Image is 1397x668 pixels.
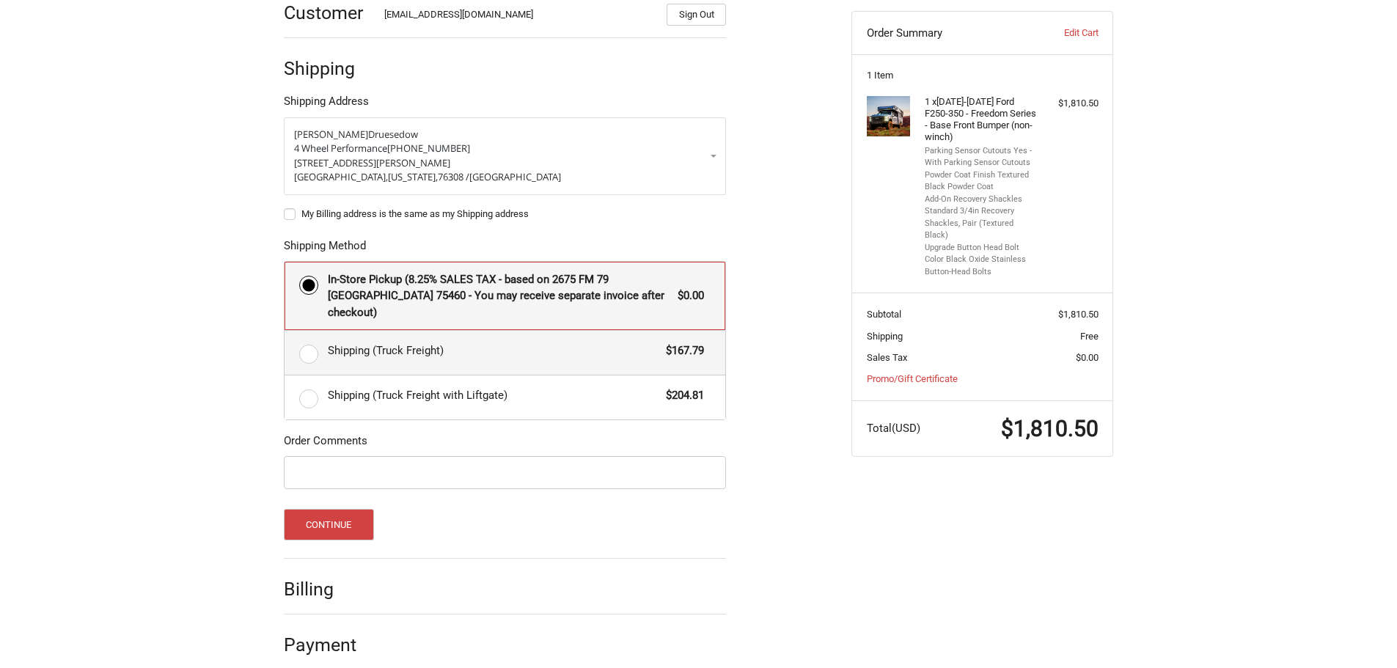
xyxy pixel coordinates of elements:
span: Subtotal [867,309,901,320]
h4: 1 x [DATE]-[DATE] Ford F250-350 - Freedom Series - Base Front Bumper (non-winch) [925,96,1037,144]
div: $1,810.50 [1041,96,1099,111]
span: [GEOGRAPHIC_DATA], [294,170,388,183]
span: [GEOGRAPHIC_DATA] [469,170,561,183]
h3: 1 Item [867,70,1099,81]
span: $0.00 [1076,352,1099,363]
span: Shipping [867,331,903,342]
span: Total (USD) [867,422,920,435]
li: Upgrade Button Head Bolt Color Black Oxide Stainless Button-Head Bolts [925,242,1037,279]
a: Promo/Gift Certificate [867,373,958,384]
span: In-Store Pickup (8.25% SALES TAX - based on 2675 FM 79 [GEOGRAPHIC_DATA] 75460 - You may receive ... [328,271,671,321]
legend: Shipping Address [284,93,369,117]
label: My Billing address is the same as my Shipping address [284,208,726,220]
span: 76308 / [438,170,469,183]
li: Add-On Recovery Shackles Standard 3/4in Recovery Shackles, Pair (Textured Black) [925,194,1037,242]
span: $167.79 [659,342,704,359]
span: $1,810.50 [1058,309,1099,320]
span: $0.00 [670,287,704,304]
h2: Shipping [284,57,370,80]
h2: Customer [284,1,370,24]
a: Enter or select a different address [284,117,726,195]
span: [US_STATE], [388,170,438,183]
iframe: Chat Widget [1324,598,1397,668]
span: Shipping (Truck Freight with Liftgate) [328,387,659,404]
span: Druesedow [368,128,418,141]
a: Edit Cart [1025,26,1098,40]
span: $204.81 [659,387,704,404]
legend: Shipping Method [284,238,366,261]
span: [PHONE_NUMBER] [387,142,470,155]
span: Sales Tax [867,352,907,363]
span: Shipping (Truck Freight) [328,342,659,359]
button: Continue [284,509,374,540]
button: Sign Out [667,4,726,26]
li: Parking Sensor Cutouts Yes - With Parking Sensor Cutouts [925,145,1037,169]
span: $1,810.50 [1001,416,1099,441]
h3: Order Summary [867,26,1026,40]
div: [EMAIL_ADDRESS][DOMAIN_NAME] [384,7,653,26]
span: [STREET_ADDRESS][PERSON_NAME] [294,156,450,169]
span: [PERSON_NAME] [294,128,368,141]
legend: Order Comments [284,433,367,456]
span: Free [1080,331,1099,342]
li: Powder Coat Finish Textured Black Powder Coat [925,169,1037,194]
h2: Payment [284,634,370,656]
h2: Billing [284,578,370,601]
span: 4 Wheel Performance [294,142,387,155]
